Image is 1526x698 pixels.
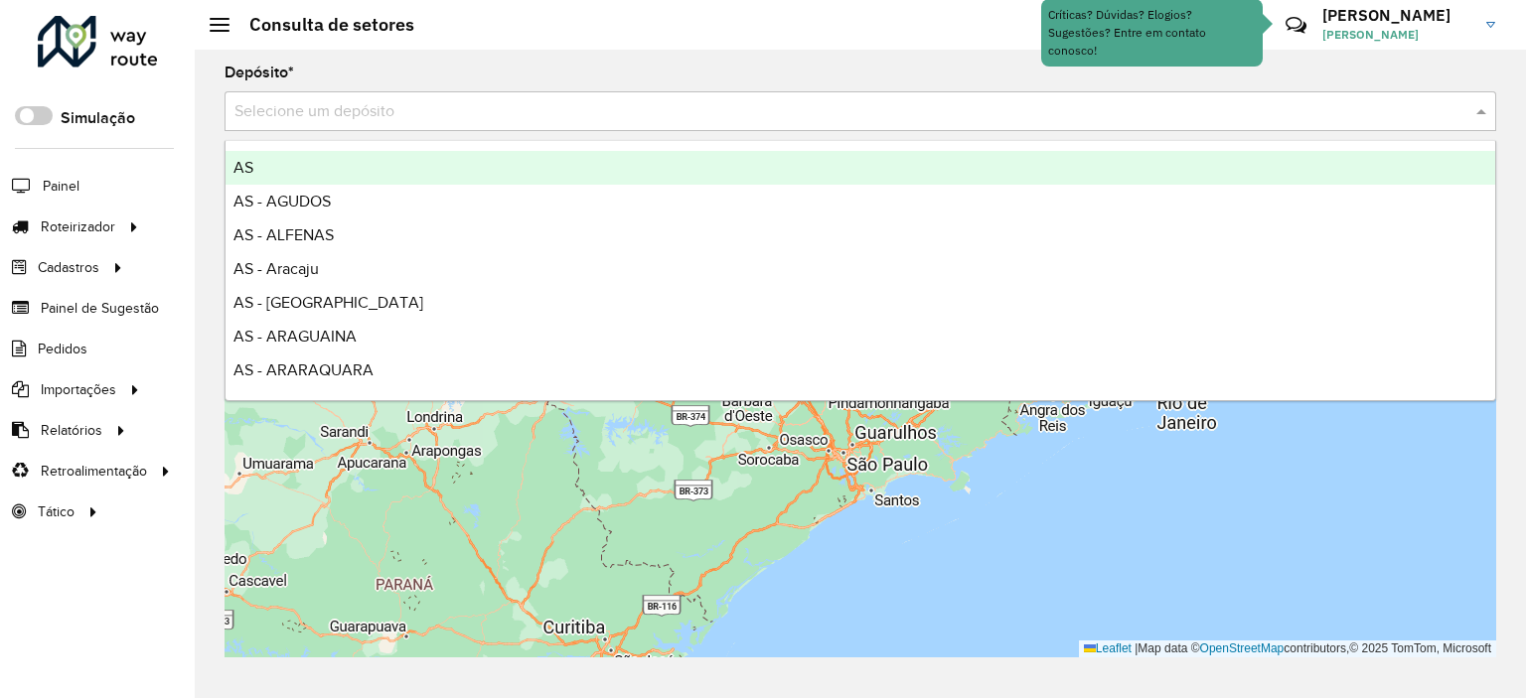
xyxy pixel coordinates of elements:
span: AS - Aracaju [233,260,319,277]
span: Painel de Sugestão [41,298,159,319]
span: Tático [38,501,75,522]
span: Relatórios [41,420,102,441]
h3: [PERSON_NAME] [1322,6,1471,25]
h2: Consulta de setores [229,14,414,36]
span: [PERSON_NAME] [1322,26,1471,44]
a: Leaflet [1084,641,1132,655]
a: Contato Rápido [1275,4,1317,47]
a: OpenStreetMap [1200,641,1285,655]
span: Pedidos [38,339,87,359]
span: | [1135,641,1138,655]
span: AS - ARARAQUARA [233,361,374,378]
span: AS - ALFENAS [233,226,334,243]
span: Importações [41,379,116,400]
span: AS - [GEOGRAPHIC_DATA] [233,294,423,311]
span: Cadastros [38,257,99,278]
span: AS [233,159,253,176]
label: Depósito [225,61,294,84]
ng-dropdown-panel: Options list [225,140,1496,401]
span: AS - ARAGUAINA [233,328,357,345]
label: Simulação [61,106,135,130]
span: Retroalimentação [41,461,147,482]
span: Roteirizador [41,216,115,237]
span: AS - AGUDOS [233,193,331,209]
div: Map data © contributors,© 2025 TomTom, Microsoft [1079,640,1496,657]
span: Painel [43,176,79,197]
